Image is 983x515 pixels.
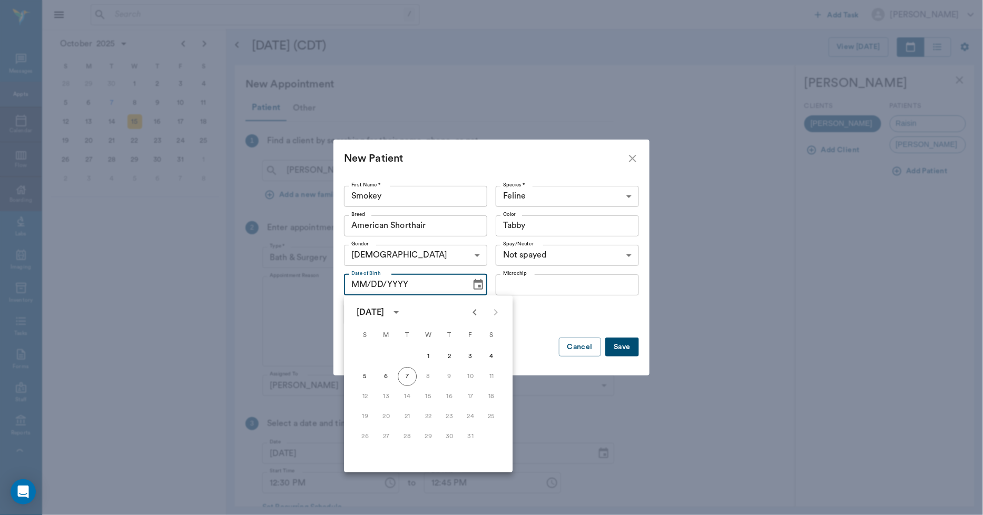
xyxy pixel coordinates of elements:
span: Sunday [356,325,375,346]
label: First Name * [351,181,381,189]
div: [DATE] [357,306,384,319]
button: Previous month [464,302,485,323]
label: Breed [351,211,366,218]
button: 5 [356,367,375,386]
label: Color [503,211,516,218]
button: 1 [419,347,438,366]
button: 4 [482,347,501,366]
label: Gender [351,240,369,247]
div: [DEMOGRAPHIC_DATA] [344,245,487,266]
span: Tuesday [398,325,417,346]
button: 6 [377,367,396,386]
div: Feline [496,186,639,207]
button: 7 [398,367,417,386]
button: Save [605,338,639,357]
span: Monday [377,325,396,346]
label: Date of Birth [351,270,381,277]
button: Choose date [468,274,489,295]
span: Thursday [440,325,459,346]
label: Microchip [503,270,527,277]
button: 2 [440,347,459,366]
label: Spay/Neuter [503,240,534,247]
label: Species * [503,181,525,189]
button: Cancel [559,338,601,357]
span: Saturday [482,325,501,346]
div: New Patient [344,150,626,167]
button: 3 [461,347,480,366]
input: MM/DD/YYYY [344,274,464,295]
span: Wednesday [419,325,438,346]
div: Open Intercom Messenger [11,479,36,504]
div: Not spayed [496,245,639,266]
button: calendar view is open, switch to year view [387,303,405,321]
button: close [626,152,639,165]
span: Friday [461,325,480,346]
